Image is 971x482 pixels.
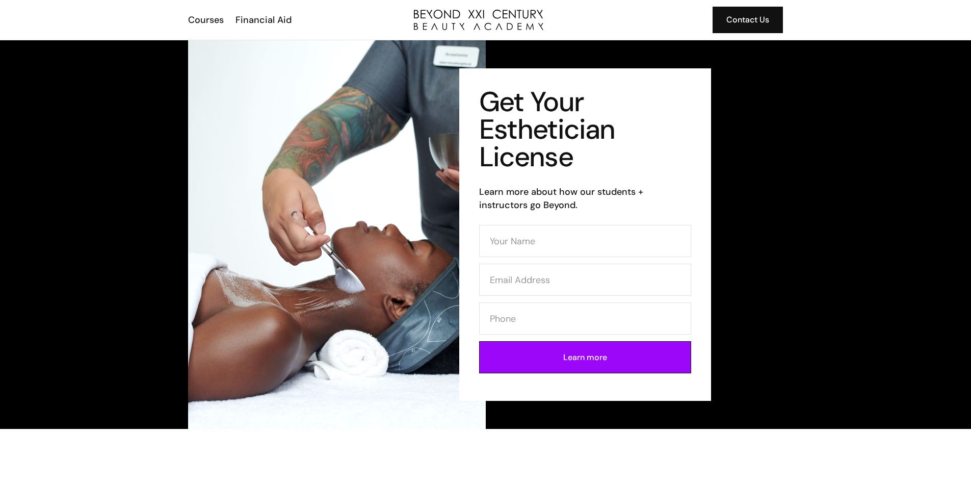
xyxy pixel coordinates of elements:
input: Learn more [479,341,691,373]
a: Contact Us [713,7,783,33]
h1: Get Your Esthetician License [479,88,691,171]
input: Email Address [479,264,691,296]
a: Financial Aid [229,13,297,27]
a: Courses [181,13,229,27]
img: esthetician facial application [188,40,486,429]
h6: Learn more about how our students + instructors go Beyond. [479,185,691,212]
div: Financial Aid [235,13,292,27]
a: home [414,10,543,30]
form: Contact Form (Esthi) [479,225,691,373]
div: Contact Us [726,13,769,27]
img: beyond logo [414,10,543,30]
input: Phone [479,302,691,335]
div: Courses [188,13,224,27]
input: Your Name [479,225,691,257]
